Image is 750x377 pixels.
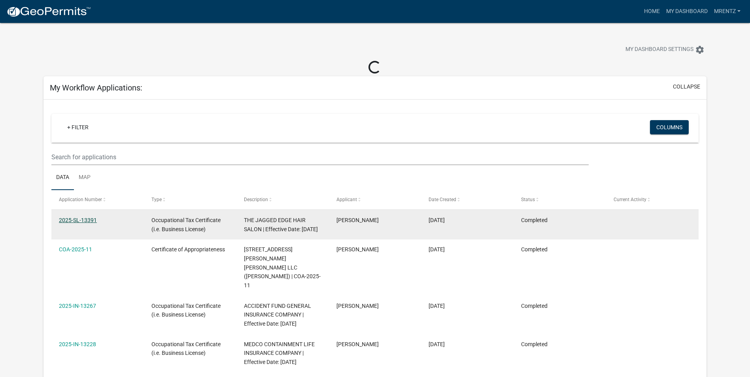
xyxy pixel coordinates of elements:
[429,246,445,253] span: 05/09/2025
[151,197,162,202] span: Type
[151,217,221,232] span: Occupational Tax Certificate (i.e. Business License)
[244,303,311,327] span: ACCIDENT FUND GENERAL INSURANCE COMPANY | Effective Date: 01/01/2025
[144,190,236,209] datatable-header-cell: Type
[59,303,96,309] a: 2025-IN-13267
[51,190,144,209] datatable-header-cell: Application Number
[151,246,225,253] span: Certificate of Appropriateness
[336,341,379,347] span: Maitlyn Rentz
[614,197,646,202] span: Current Activity
[650,120,689,134] button: Columns
[336,246,379,253] span: Maitlyn Rentz
[619,42,711,57] button: My Dashboard Settingssettings
[663,4,711,19] a: My Dashboard
[521,341,548,347] span: Completed
[51,165,74,190] a: Data
[151,341,221,356] span: Occupational Tax Certificate (i.e. Business License)
[59,341,96,347] a: 2025-IN-13228
[336,303,379,309] span: Maitlyn Rentz
[244,246,321,288] span: 313 EVANS ST | ANDERSON CABINET CO. LLC (HANNAH SOUDERS) | COA-2025-11
[336,197,357,202] span: Applicant
[606,190,699,209] datatable-header-cell: Current Activity
[711,4,744,19] a: Mrentz
[429,217,445,223] span: 06/04/2025
[61,120,95,134] a: + Filter
[521,197,535,202] span: Status
[59,217,97,223] a: 2025-SL-13391
[151,303,221,318] span: Occupational Tax Certificate (i.e. Business License)
[514,190,606,209] datatable-header-cell: Status
[59,197,102,202] span: Application Number
[244,217,318,232] span: THE JAGGED EDGE HAIR SALON | Effective Date: 06/04/2025
[521,303,548,309] span: Completed
[336,217,379,223] span: Maitlyn Rentz
[59,246,92,253] a: COA-2025-11
[51,149,589,165] input: Search for applications
[673,83,700,91] button: collapse
[429,303,445,309] span: 03/24/2025
[74,165,95,190] a: Map
[244,197,268,202] span: Description
[695,45,705,55] i: settings
[429,197,456,202] span: Date Created
[429,341,445,347] span: 03/10/2025
[521,217,548,223] span: Completed
[421,190,514,209] datatable-header-cell: Date Created
[521,246,548,253] span: Completed
[244,341,315,366] span: MEDCO CONTAINMENT LIFE INSURANCE COMPANY | Effective Date: 01/01/2025
[641,4,663,19] a: Home
[329,190,421,209] datatable-header-cell: Applicant
[50,83,142,92] h5: My Workflow Applications:
[236,190,329,209] datatable-header-cell: Description
[625,45,693,55] span: My Dashboard Settings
